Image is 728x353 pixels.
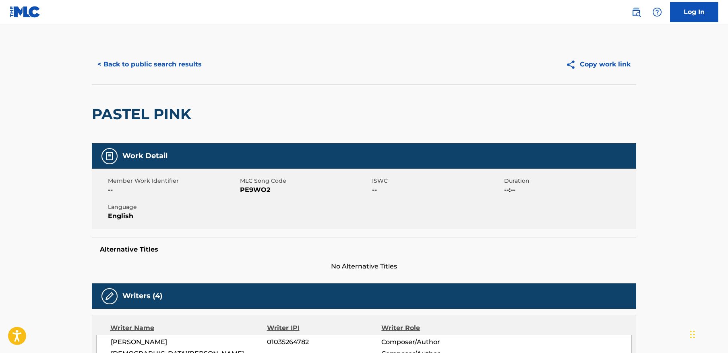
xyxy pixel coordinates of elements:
div: Writer IPI [267,323,382,333]
a: Public Search [628,4,644,20]
span: -- [372,185,502,195]
button: Copy work link [560,54,636,74]
img: Copy work link [566,60,580,70]
span: Duration [504,177,634,185]
span: No Alternative Titles [92,262,636,271]
img: MLC Logo [10,6,41,18]
a: Log In [670,2,718,22]
div: Writer Name [110,323,267,333]
span: PE9WO2 [240,185,370,195]
span: Member Work Identifier [108,177,238,185]
img: Writers [105,291,114,301]
img: Work Detail [105,151,114,161]
span: ISWC [372,177,502,185]
span: [PERSON_NAME] [111,337,267,347]
h5: Writers (4) [122,291,162,301]
span: Language [108,203,238,211]
h5: Alternative Titles [100,246,628,254]
span: 01035264782 [267,337,381,347]
span: --:-- [504,185,634,195]
img: search [631,7,641,17]
h5: Work Detail [122,151,168,161]
span: MLC Song Code [240,177,370,185]
span: English [108,211,238,221]
h2: PASTEL PINK [92,105,195,123]
iframe: Chat Widget [688,314,728,353]
button: < Back to public search results [92,54,207,74]
img: help [652,7,662,17]
div: Help [649,4,665,20]
div: Drag [690,322,695,347]
span: -- [108,185,238,195]
span: Composer/Author [381,337,486,347]
div: Writer Role [381,323,486,333]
